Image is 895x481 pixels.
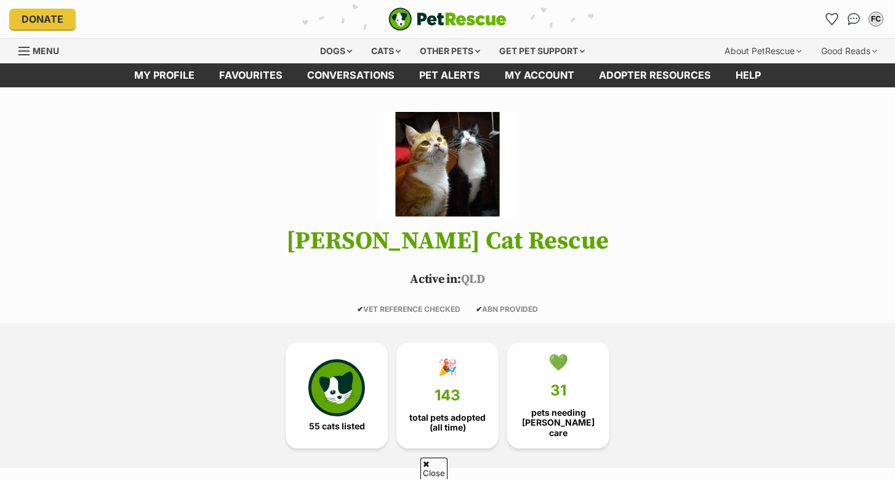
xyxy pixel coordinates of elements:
div: Dogs [311,39,361,63]
span: VET REFERENCE CHECKED [357,304,460,314]
span: ABN PROVIDED [476,304,538,314]
ul: Account quick links [822,9,886,29]
a: Conversations [844,9,864,29]
span: 55 cats listed [309,421,365,431]
icon: ✔ [357,304,363,314]
span: 143 [435,387,460,404]
img: chat-41dd97257d64d25036548639549fe6c8038ab92f7586957e7f3b1b290dea8141.svg [848,13,861,25]
a: Adopter resources [587,63,723,87]
img: cat-icon-068c71abf8fe30c970a85cd354bc8e23425d12f6e8612795f06af48be43a487a.svg [308,359,365,416]
a: Pet alerts [407,63,492,87]
a: 🎉 143 total pets adopted (all time) [396,343,499,448]
div: 💚 [548,353,568,372]
button: My account [866,9,886,29]
a: Donate [9,9,76,30]
a: conversations [295,63,407,87]
div: About PetRescue [716,39,810,63]
a: 55 cats listed [286,343,388,448]
div: Cats [363,39,409,63]
a: My profile [122,63,207,87]
div: Other pets [411,39,489,63]
a: 💚 31 pets needing [PERSON_NAME] care [507,343,609,448]
div: Good Reads [813,39,886,63]
div: FC [870,13,882,25]
span: Active in: [410,272,460,287]
span: total pets adopted (all time) [407,413,488,432]
a: Help [723,63,773,87]
a: My account [492,63,587,87]
icon: ✔ [476,304,482,314]
a: Favourites [822,9,841,29]
div: Get pet support [491,39,593,63]
span: 31 [550,382,566,399]
div: 🎉 [438,358,457,376]
span: Close [420,458,448,479]
span: pets needing [PERSON_NAME] care [518,408,599,437]
img: logo-e224e6f780fb5917bec1dbf3a21bbac754714ae5b6737aabdf751b685950b380.svg [388,7,507,31]
a: PetRescue [388,7,507,31]
img: Bush Cat Rescue [377,112,518,217]
a: Menu [18,39,68,61]
a: Favourites [207,63,295,87]
span: Menu [33,46,59,56]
